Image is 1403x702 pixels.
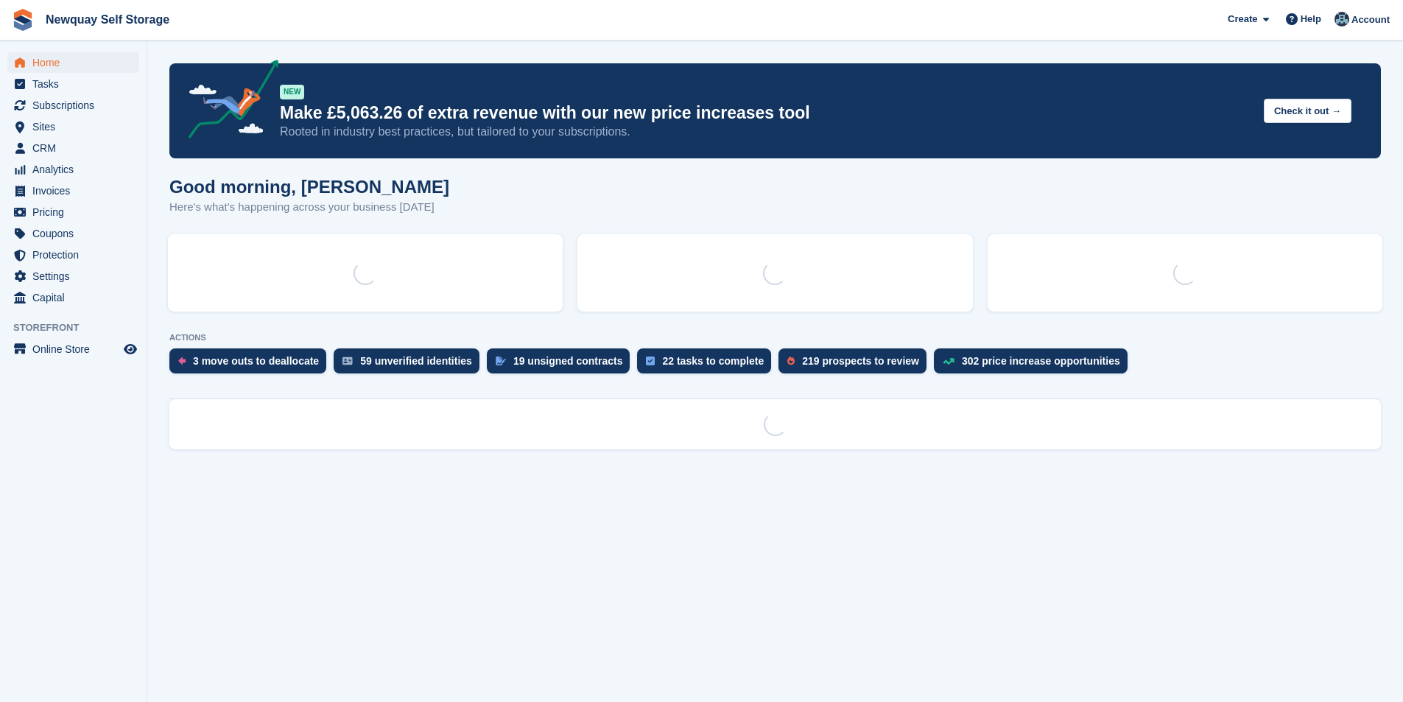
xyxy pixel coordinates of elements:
a: menu [7,339,139,359]
span: Storefront [13,320,147,335]
img: price-adjustments-announcement-icon-8257ccfd72463d97f412b2fc003d46551f7dbcb40ab6d574587a9cd5c0d94... [176,60,279,144]
span: Analytics [32,159,121,180]
a: menu [7,52,139,73]
span: Home [32,52,121,73]
div: NEW [280,85,304,99]
a: menu [7,202,139,222]
img: prospect-51fa495bee0391a8d652442698ab0144808aea92771e9ea1ae160a38d050c398.svg [787,357,795,365]
span: Invoices [32,180,121,201]
a: menu [7,245,139,265]
img: contract_signature_icon-13c848040528278c33f63329250d36e43548de30e8caae1d1a13099fd9432cc5.svg [496,357,506,365]
span: Account [1351,13,1390,27]
div: 3 move outs to deallocate [193,355,319,367]
img: move_outs_to_deallocate_icon-f764333ba52eb49d3ac5e1228854f67142a1ed5810a6f6cc68b1a99e826820c5.svg [178,357,186,365]
a: menu [7,116,139,137]
a: 19 unsigned contracts [487,348,638,381]
p: Make £5,063.26 of extra revenue with our new price increases tool [280,102,1252,124]
span: Create [1228,12,1257,27]
img: stora-icon-8386f47178a22dfd0bd8f6a31ec36ba5ce8667c1dd55bd0f319d3a0aa187defe.svg [12,9,34,31]
a: menu [7,159,139,180]
div: 19 unsigned contracts [513,355,623,367]
a: menu [7,266,139,287]
a: 3 move outs to deallocate [169,348,334,381]
span: Capital [32,287,121,308]
span: Coupons [32,223,121,244]
img: verify_identity-adf6edd0f0f0b5bbfe63781bf79b02c33cf7c696d77639b501bdc392416b5a36.svg [342,357,353,365]
div: 302 price increase opportunities [962,355,1120,367]
button: Check it out → [1264,99,1351,123]
img: price_increase_opportunities-93ffe204e8149a01c8c9dc8f82e8f89637d9d84a8eef4429ea346261dce0b2c0.svg [943,358,954,365]
h1: Good morning, [PERSON_NAME] [169,177,449,197]
a: 302 price increase opportunities [934,348,1135,381]
p: Here's what's happening across your business [DATE] [169,199,449,216]
a: menu [7,180,139,201]
span: Protection [32,245,121,265]
span: Tasks [32,74,121,94]
a: 59 unverified identities [334,348,487,381]
a: menu [7,74,139,94]
a: menu [7,95,139,116]
span: Help [1301,12,1321,27]
span: Pricing [32,202,121,222]
img: task-75834270c22a3079a89374b754ae025e5fb1db73e45f91037f5363f120a921f8.svg [646,357,655,365]
img: Colette Pearce [1335,12,1349,27]
p: Rooted in industry best practices, but tailored to your subscriptions. [280,124,1252,140]
a: Preview store [122,340,139,358]
div: 219 prospects to review [802,355,919,367]
span: Subscriptions [32,95,121,116]
a: 22 tasks to complete [637,348,778,381]
span: CRM [32,138,121,158]
div: 22 tasks to complete [662,355,764,367]
div: 59 unverified identities [360,355,472,367]
p: ACTIONS [169,333,1381,343]
span: Online Store [32,339,121,359]
a: Newquay Self Storage [40,7,175,32]
a: menu [7,223,139,244]
a: menu [7,138,139,158]
span: Settings [32,266,121,287]
a: 219 prospects to review [778,348,934,381]
span: Sites [32,116,121,137]
a: menu [7,287,139,308]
